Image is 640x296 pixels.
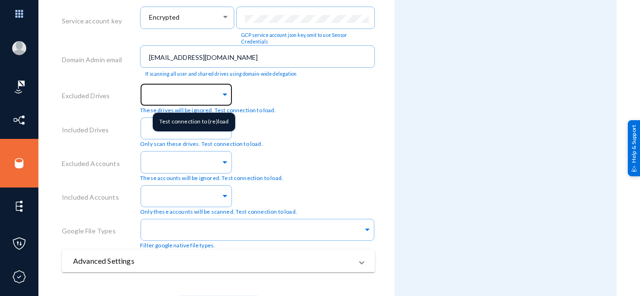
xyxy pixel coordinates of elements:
span: Encrypted [149,14,179,22]
span: Only scan these drives. Test connection to load. [140,140,263,148]
label: Google File Types [62,226,116,236]
input: admin@yourcompany.com [149,53,370,62]
img: help_support.svg [631,166,637,172]
label: Included Drives [62,125,109,135]
label: Service account key [62,16,122,26]
img: icon-elements.svg [12,199,26,213]
label: Excluded Drives [62,91,110,101]
span: These drives will be ignored. Test connection to load. [140,106,276,115]
img: icon-inventory.svg [12,113,26,127]
img: icon-policies.svg [12,237,26,251]
mat-hint: GCP service account json key, omit to use Sensor Credentials [241,32,365,45]
span: Only these accounts will be scanned. Test connection to load. [140,208,297,216]
span: These accounts will be ignored. Test connection to load. [140,174,283,182]
mat-panel-title: Advanced Settings [73,255,352,267]
img: blank-profile-picture.png [12,41,26,55]
label: Domain Admin email [62,55,122,65]
div: Help & Support [628,120,640,176]
div: Test connection to (re)load [153,113,235,131]
mat-expansion-panel-header: Advanced Settings [62,250,375,272]
span: Filter google native file types. [140,241,215,250]
img: icon-compliance.svg [12,270,26,284]
label: Excluded Accounts [62,159,120,168]
mat-hint: If scanning all user and shared drives using domain-wide delegation [145,71,297,77]
img: app launcher [5,4,33,24]
label: Included Accounts [62,192,119,202]
img: icon-sources.svg [12,156,26,170]
img: icon-risk-sonar.svg [12,80,26,94]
